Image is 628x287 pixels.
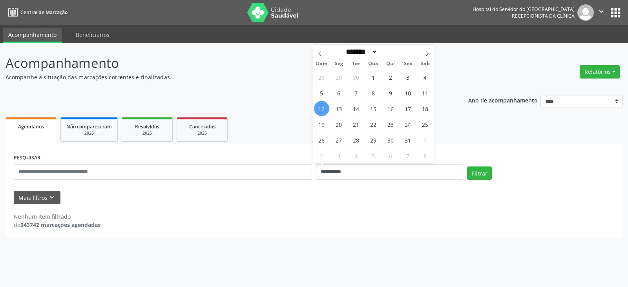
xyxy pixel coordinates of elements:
[400,148,416,163] span: Novembro 7, 2025
[135,123,159,130] span: Resolvidos
[314,69,329,85] span: Setembro 28, 2025
[597,7,606,16] i: 
[400,132,416,148] span: Outubro 31, 2025
[594,4,609,21] button: 
[418,148,433,163] span: Novembro 8, 2025
[314,117,329,132] span: Outubro 19, 2025
[3,28,62,43] a: Acompanhamento
[365,61,382,66] span: Qua
[468,95,538,105] p: Ano de acompanhamento
[400,69,416,85] span: Outubro 3, 2025
[5,6,68,19] a: Central de Marcação
[580,65,620,79] button: Relatórios
[378,48,403,56] input: Year
[349,132,364,148] span: Outubro 28, 2025
[330,61,347,66] span: Seg
[14,221,100,229] div: de
[400,117,416,132] span: Outubro 24, 2025
[349,85,364,101] span: Outubro 7, 2025
[383,101,398,116] span: Outubro 16, 2025
[366,117,381,132] span: Outubro 22, 2025
[467,166,492,180] button: Filtrar
[20,221,100,229] strong: 343742 marcações agendadas
[313,61,330,66] span: Dom
[347,61,365,66] span: Ter
[400,85,416,101] span: Outubro 10, 2025
[418,132,433,148] span: Novembro 1, 2025
[66,130,112,136] div: 2025
[183,130,222,136] div: 2025
[418,101,433,116] span: Outubro 18, 2025
[418,69,433,85] span: Outubro 4, 2025
[366,148,381,163] span: Novembro 5, 2025
[47,193,56,202] i: keyboard_arrow_down
[577,4,594,21] img: img
[314,85,329,101] span: Outubro 5, 2025
[512,13,575,19] span: Recepcionista da clínica
[383,117,398,132] span: Outubro 23, 2025
[343,48,378,56] select: Month
[18,123,44,130] span: Agendados
[382,61,399,66] span: Qui
[5,53,437,73] p: Acompanhamento
[383,85,398,101] span: Outubro 9, 2025
[366,69,381,85] span: Outubro 1, 2025
[383,69,398,85] span: Outubro 2, 2025
[366,132,381,148] span: Outubro 29, 2025
[128,130,167,136] div: 2025
[400,101,416,116] span: Outubro 17, 2025
[314,132,329,148] span: Outubro 26, 2025
[366,101,381,116] span: Outubro 15, 2025
[349,117,364,132] span: Outubro 21, 2025
[331,117,347,132] span: Outubro 20, 2025
[609,6,623,20] button: apps
[20,9,68,16] span: Central de Marcação
[473,6,575,13] div: Hospital do Servidor do [GEOGRAPHIC_DATA]
[66,123,112,130] span: Não compareceram
[383,132,398,148] span: Outubro 30, 2025
[189,123,215,130] span: Cancelados
[418,85,433,101] span: Outubro 11, 2025
[366,85,381,101] span: Outubro 8, 2025
[14,212,100,221] div: Nenhum item filtrado
[331,132,347,148] span: Outubro 27, 2025
[5,73,437,81] p: Acompanhe a situação das marcações correntes e finalizadas
[416,61,434,66] span: Sáb
[349,69,364,85] span: Setembro 30, 2025
[314,148,329,163] span: Novembro 2, 2025
[331,69,347,85] span: Setembro 29, 2025
[399,61,416,66] span: Sex
[331,85,347,101] span: Outubro 6, 2025
[14,152,40,164] label: PESQUISAR
[14,191,60,205] button: Mais filtroskeyboard_arrow_down
[314,101,329,116] span: Outubro 12, 2025
[383,148,398,163] span: Novembro 6, 2025
[70,28,115,42] a: Beneficiários
[418,117,433,132] span: Outubro 25, 2025
[331,148,347,163] span: Novembro 3, 2025
[349,101,364,116] span: Outubro 14, 2025
[349,148,364,163] span: Novembro 4, 2025
[331,101,347,116] span: Outubro 13, 2025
